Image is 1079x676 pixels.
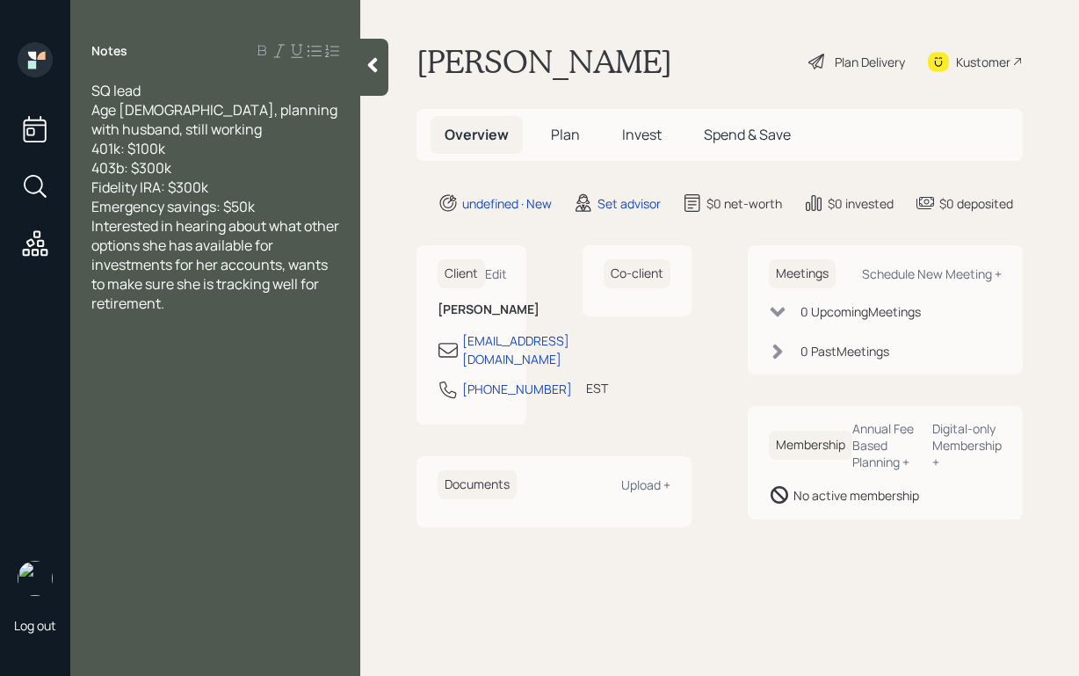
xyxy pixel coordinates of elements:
[604,259,670,288] h6: Co-client
[622,125,662,144] span: Invest
[706,194,782,213] div: $0 net-worth
[485,265,507,282] div: Edit
[704,125,791,144] span: Spend & Save
[932,420,1002,470] div: Digital-only Membership +
[438,259,485,288] h6: Client
[91,216,342,313] span: Interested in hearing about what other options she has available for investments for her accounts...
[91,178,208,197] span: Fidelity IRA: $300k
[91,197,255,216] span: Emergency savings: $50k
[14,617,56,634] div: Log out
[445,125,509,144] span: Overview
[800,342,889,360] div: 0 Past Meeting s
[769,259,836,288] h6: Meetings
[597,194,661,213] div: Set advisor
[835,53,905,71] div: Plan Delivery
[438,470,517,499] h6: Documents
[438,302,505,317] h6: [PERSON_NAME]
[91,81,141,100] span: SQ lead
[416,42,672,81] h1: [PERSON_NAME]
[551,125,580,144] span: Plan
[769,431,852,460] h6: Membership
[621,476,670,493] div: Upload +
[800,302,921,321] div: 0 Upcoming Meeting s
[462,380,572,398] div: [PHONE_NUMBER]
[462,331,569,368] div: [EMAIL_ADDRESS][DOMAIN_NAME]
[862,265,1002,282] div: Schedule New Meeting +
[828,194,894,213] div: $0 invested
[91,100,340,139] span: Age [DEMOGRAPHIC_DATA], planning with husband, still working
[939,194,1013,213] div: $0 deposited
[956,53,1010,71] div: Kustomer
[91,158,171,178] span: 403b: $300k
[91,42,127,60] label: Notes
[793,486,919,505] div: No active membership
[91,139,165,158] span: 401k: $100k
[18,561,53,596] img: robby-grisanti-headshot.png
[462,194,552,213] div: undefined · New
[852,420,918,470] div: Annual Fee Based Planning +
